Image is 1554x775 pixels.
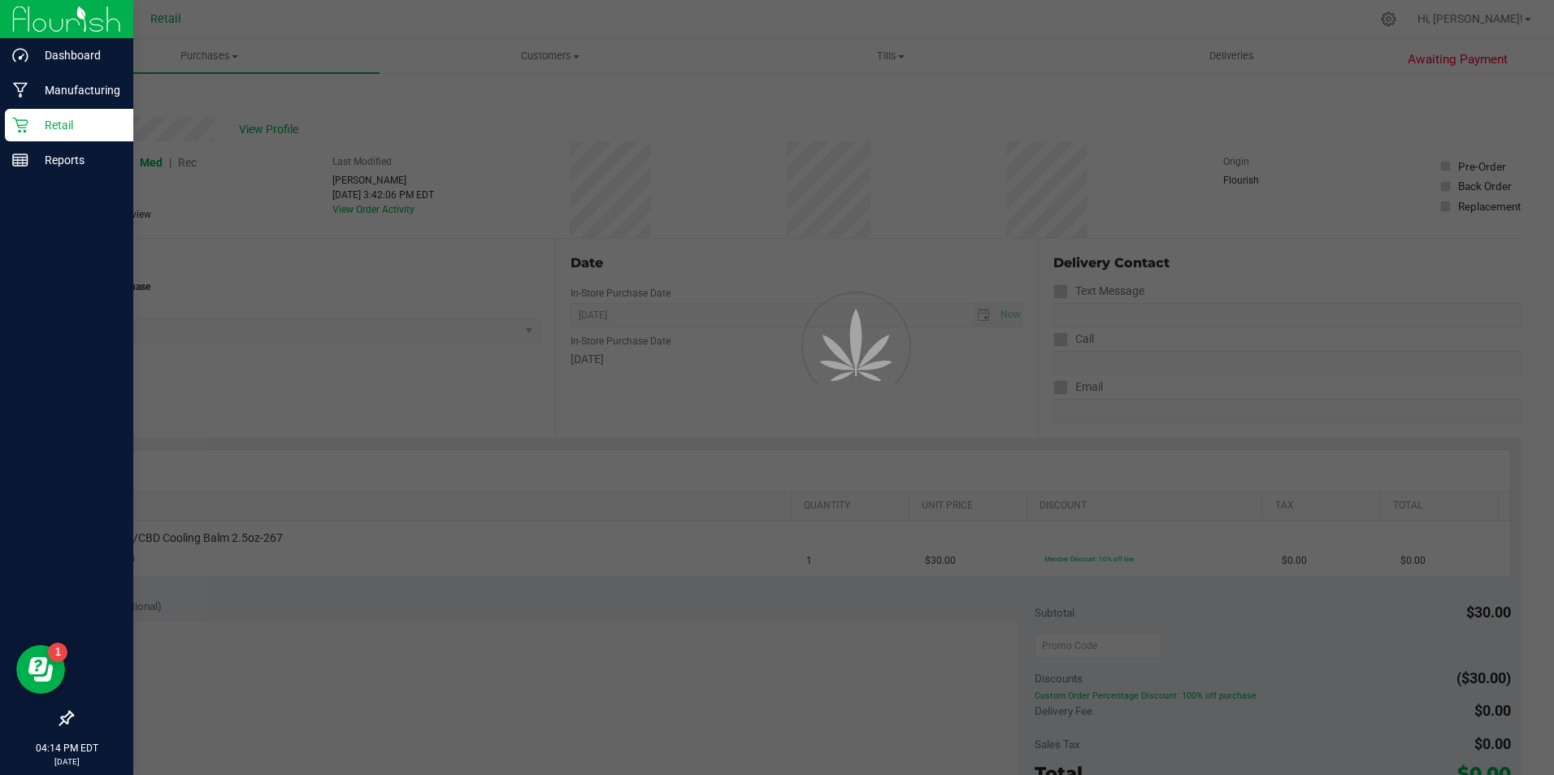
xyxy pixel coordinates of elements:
inline-svg: Dashboard [12,47,28,63]
iframe: Resource center [16,645,65,694]
p: 04:14 PM EDT [7,741,126,756]
p: Manufacturing [28,80,126,100]
inline-svg: Manufacturing [12,82,28,98]
iframe: Resource center unread badge [48,643,67,662]
p: Retail [28,115,126,135]
p: [DATE] [7,756,126,768]
p: Dashboard [28,45,126,65]
p: Reports [28,150,126,170]
inline-svg: Retail [12,117,28,133]
inline-svg: Reports [12,152,28,168]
